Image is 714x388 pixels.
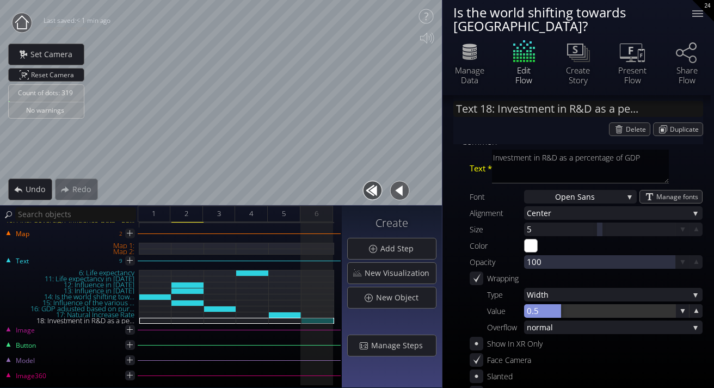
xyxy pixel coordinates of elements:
span: no [527,321,536,334]
div: Font [470,190,524,204]
div: 13: Influence in [DATE] [1,288,139,294]
span: Delete [626,123,650,136]
span: 6 [315,207,318,220]
span: nter [536,206,689,220]
div: Opacity [470,255,524,269]
div: Map 1: [1,243,139,249]
span: Text [15,256,29,266]
span: 4 [249,207,253,220]
span: Text * [470,162,492,175]
div: Value [470,304,524,318]
span: Image360 [15,371,46,381]
span: Manage fonts [656,190,702,203]
div: Size [470,223,524,236]
div: Map 2: [1,249,139,255]
div: 2 [119,227,122,241]
div: Wrapping [487,272,519,285]
div: Undo action [8,178,52,200]
div: 9 [119,254,122,268]
div: 18: Investment in R&D as a pe... [1,318,139,324]
div: 12: Influence in [DATE] [1,282,139,288]
span: Map [15,229,29,239]
div: 16: GDP adjusted based on pur... [1,306,139,312]
span: 5 [282,207,286,220]
span: Width [527,288,689,301]
div: 11: Life expectancy in [DATE] [1,276,139,282]
span: Set Camera [30,49,79,60]
span: Add Step [380,243,420,254]
span: Image [15,325,35,335]
div: Manage Data [451,65,489,85]
span: 2 [184,207,188,220]
div: Alignment [470,206,524,220]
span: Open San [555,190,591,204]
span: Model [15,356,35,366]
span: rmal [536,321,689,334]
div: Overflow [470,321,524,334]
span: 1 [152,207,156,220]
span: New Object [376,292,425,303]
span: Duplicate [670,123,703,136]
input: Search objects [15,207,136,221]
div: 6: Life expectancy [1,270,139,276]
div: Show In XR Only [487,337,543,350]
div: Color [470,239,524,252]
div: Is the world shifting towards [GEOGRAPHIC_DATA]? [453,5,679,33]
span: s [591,190,595,204]
span: Undo [25,184,52,195]
span: Manage Steps [371,340,429,351]
span: Ce [527,206,536,220]
div: Type [470,288,524,301]
div: Present Flow [613,65,651,85]
span: 3 [217,207,221,220]
div: Share Flow [668,65,706,85]
div: 14: Is the world shifting tow... [1,294,139,300]
div: 15: Influence of the various ... [1,300,139,306]
div: Face Camera [487,353,531,367]
div: Create Story [559,65,597,85]
span: Button [15,341,36,350]
h3: Create [347,217,436,229]
span: New Visualization [364,268,436,279]
span: Reset Camera [31,69,78,81]
div: 17: Natural Increase Rate [1,312,139,318]
div: Slanted [487,369,513,383]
